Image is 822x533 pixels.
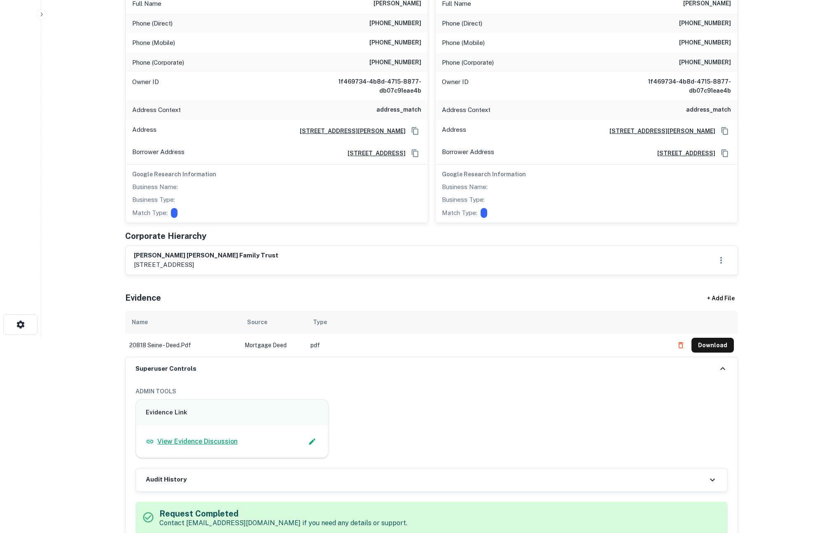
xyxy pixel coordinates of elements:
[132,125,156,137] p: Address
[719,147,731,159] button: Copy Address
[369,19,421,28] h6: [PHONE_NUMBER]
[146,475,187,484] h6: Audit History
[247,317,267,327] div: Source
[132,195,175,205] p: Business Type:
[146,437,238,447] a: View Evidence Discussion
[679,19,731,28] h6: [PHONE_NUMBER]
[603,126,715,136] a: [STREET_ADDRESS][PERSON_NAME]
[442,125,466,137] p: Address
[132,208,168,218] p: Match Type:
[125,230,206,242] h5: Corporate Hierarchy
[132,182,178,192] p: Business Name:
[409,147,421,159] button: Copy Address
[306,311,669,334] th: Type
[322,77,421,95] h6: 1f469734-4b8d-4715-8877-db07c91eae4b
[125,311,241,334] th: Name
[134,251,278,260] h6: [PERSON_NAME] [PERSON_NAME] family trust
[442,195,485,205] p: Business Type:
[691,338,734,353] button: Download
[781,467,822,507] iframe: Chat Widget
[241,311,306,334] th: Source
[632,77,731,95] h6: 1f469734-4b8d-4715-8877-db07c91eae4b
[125,334,241,357] td: 20818 seine - deed.pdf
[132,317,148,327] div: Name
[673,339,688,352] button: Delete file
[125,311,738,357] div: scrollable content
[719,125,731,137] button: Copy Address
[132,77,159,95] p: Owner ID
[651,149,715,158] a: [STREET_ADDRESS]
[132,170,421,179] h6: Google Research Information
[369,58,421,68] h6: [PHONE_NUMBER]
[125,292,161,304] h5: Evidence
[442,38,485,48] p: Phone (Mobile)
[306,334,669,357] td: pdf
[679,38,731,48] h6: [PHONE_NUMBER]
[442,170,731,179] h6: Google Research Information
[442,147,494,159] p: Borrower Address
[146,408,318,417] h6: Evidence Link
[159,507,407,520] h5: Request Completed
[376,105,421,115] h6: address_match
[241,334,306,357] td: Mortgage Deed
[135,387,728,396] h6: ADMIN TOOLS
[132,19,173,28] p: Phone (Direct)
[442,58,494,68] p: Phone (Corporate)
[313,317,327,327] div: Type
[686,105,731,115] h6: address_match
[306,435,318,448] button: Edit Slack Link
[369,38,421,48] h6: [PHONE_NUMBER]
[132,58,184,68] p: Phone (Corporate)
[442,105,490,115] p: Address Context
[679,58,731,68] h6: [PHONE_NUMBER]
[442,77,469,95] p: Owner ID
[692,291,750,306] div: + Add File
[159,518,407,528] p: Contact [EMAIL_ADDRESS][DOMAIN_NAME] if you need any details or support.
[293,126,406,136] a: [STREET_ADDRESS][PERSON_NAME]
[442,19,482,28] p: Phone (Direct)
[132,147,184,159] p: Borrower Address
[442,182,488,192] p: Business Name:
[132,105,181,115] p: Address Context
[135,364,196,374] h6: Superuser Controls
[442,208,477,218] p: Match Type:
[341,149,406,158] a: [STREET_ADDRESS]
[134,260,278,270] p: [STREET_ADDRESS]
[132,38,175,48] p: Phone (Mobile)
[409,125,421,137] button: Copy Address
[157,437,238,447] p: View Evidence Discussion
